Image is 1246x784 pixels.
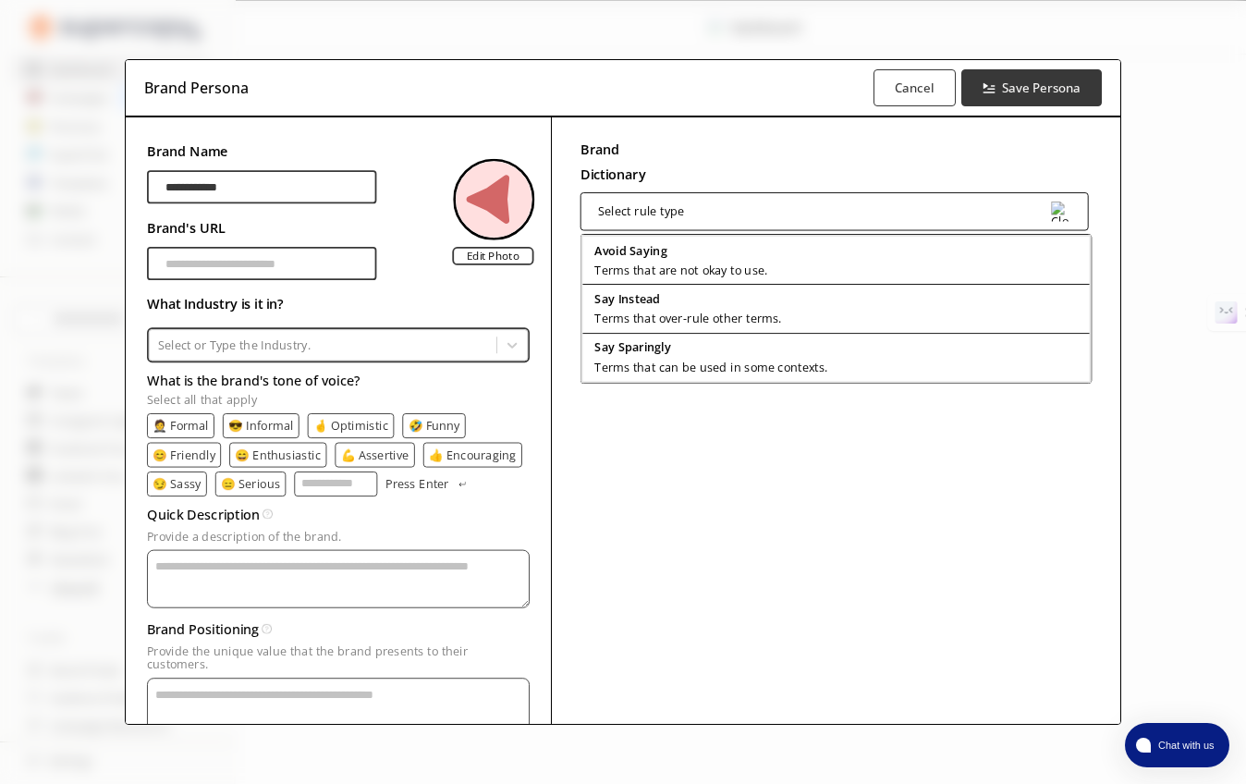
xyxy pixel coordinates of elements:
[873,69,956,106] button: Cancel
[294,471,377,496] input: tone-input
[1002,80,1081,96] b: Save Persona
[147,530,530,543] p: Provide a description of the brand.
[595,312,783,325] p: Terms that over-rule other terms.
[147,616,260,641] h3: Brand Positioning
[153,447,214,460] button: 😊 Friendly
[453,158,534,239] img: Close
[221,477,280,490] button: 😑 Serious
[153,419,208,432] button: 🤵 Formal
[595,338,672,354] b: Say Sparingly
[147,214,377,239] h2: Brand's URL
[595,263,768,276] p: Terms that are not okay to use.
[228,419,293,432] button: 😎 Informal
[341,447,409,460] button: 💪 Assertive
[147,677,530,735] textarea: textarea-textarea
[153,477,201,490] button: 😏 Sassy
[595,361,828,374] p: Terms that can be used in some contexts.
[147,549,530,607] textarea: textarea-textarea
[458,481,468,485] img: Press Enter
[408,419,459,432] button: 🤣 Funny
[147,412,530,496] div: tone-text-list
[1051,202,1071,222] img: Close
[1125,723,1229,767] button: atlas-launcher
[147,393,530,406] p: Select all that apply
[147,170,377,203] input: brand-persona-input-input
[147,502,260,527] h3: Quick Description
[147,139,377,164] h2: Brand Name
[961,69,1103,106] button: Save Persona
[262,623,272,633] img: Tooltip Icon
[313,419,388,432] button: 🤞 Optimistic
[595,290,661,306] b: Say Instead
[452,246,533,264] label: Edit Photo
[385,477,448,490] p: Press Enter
[580,136,646,186] h2: Brand Dictionary
[385,471,469,496] button: Press Enter Press Enter
[147,247,377,280] input: brand-persona-input-input
[147,290,530,315] h2: What Industry is it in?
[144,74,249,102] h3: Brand Persona
[595,241,667,257] b: Avoid Saying
[598,204,685,217] div: Select rule type
[1151,738,1218,753] span: Chat with us
[895,80,934,96] b: Cancel
[263,508,273,519] img: Tooltip Icon
[429,447,516,460] button: 👍 Encouraging
[147,643,530,670] p: Provide the unique value that the brand presents to their customers.
[235,447,321,460] button: 😄 Enthusiastic
[147,368,530,393] h3: What is the brand's tone of voice?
